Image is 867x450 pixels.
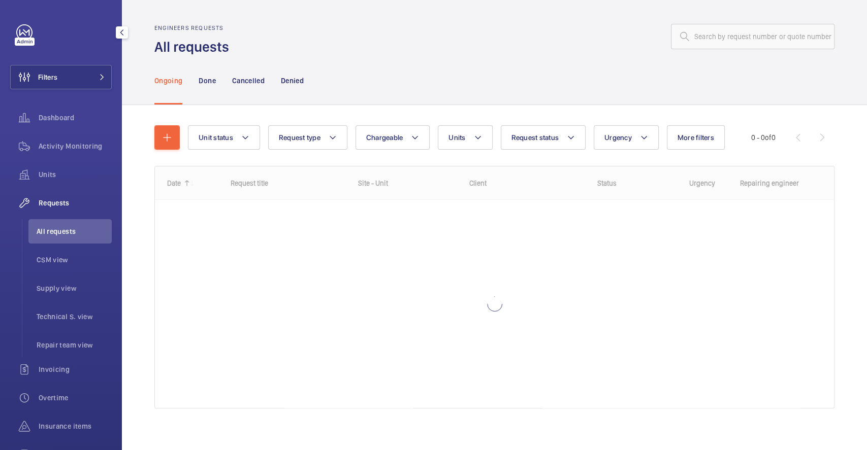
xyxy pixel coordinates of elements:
span: Request type [279,133,320,142]
p: Cancelled [232,76,265,86]
span: Technical S. view [37,311,112,322]
h2: Engineers requests [154,24,235,31]
span: Unit status [199,133,233,142]
span: Units [448,133,465,142]
span: Repair team view [37,340,112,350]
span: Request status [511,133,559,142]
button: Request type [268,125,347,150]
h1: All requests [154,38,235,56]
p: Denied [281,76,304,86]
button: Filters [10,65,112,89]
p: Done [199,76,215,86]
span: Dashboard [39,113,112,123]
span: Urgency [604,133,632,142]
span: 0 - 0 0 [751,134,776,141]
span: Units [39,169,112,180]
span: Requests [39,198,112,208]
span: All requests [37,226,112,236]
button: More filters [667,125,725,150]
p: Ongoing [154,76,182,86]
span: Overtime [39,393,112,403]
button: Request status [501,125,586,150]
span: Activity Monitoring [39,141,112,151]
span: Supply view [37,283,112,293]
button: Urgency [594,125,659,150]
button: Chargeable [356,125,430,150]
span: of [765,133,772,142]
input: Search by request number or quote number [671,24,834,49]
span: Filters [38,72,57,82]
button: Units [438,125,492,150]
span: More filters [678,133,714,142]
span: CSM view [37,255,112,265]
span: Chargeable [366,133,403,142]
span: Invoicing [39,364,112,374]
button: Unit status [188,125,260,150]
span: Insurance items [39,421,112,431]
